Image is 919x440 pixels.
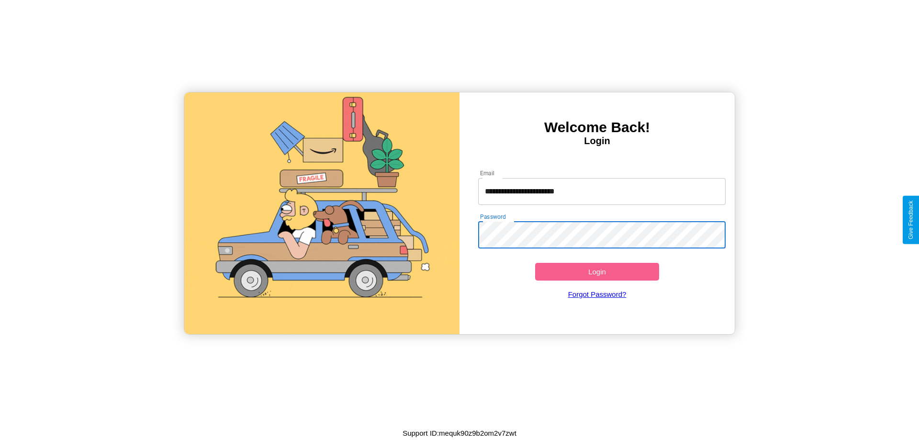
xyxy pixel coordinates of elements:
label: Password [480,213,505,221]
a: Forgot Password? [473,281,721,308]
div: Give Feedback [908,201,914,239]
img: gif [184,92,459,334]
p: Support ID: mequk90z9b2om2v7zwt [403,427,516,440]
button: Login [535,263,659,281]
h4: Login [459,135,735,147]
h3: Welcome Back! [459,119,735,135]
label: Email [480,169,495,177]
